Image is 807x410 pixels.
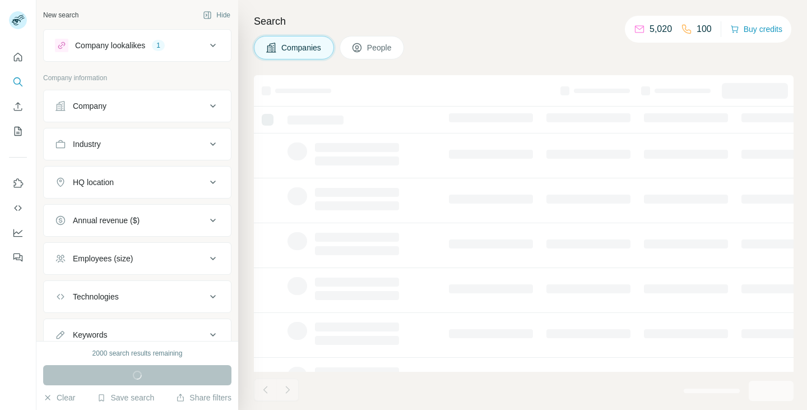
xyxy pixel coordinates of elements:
p: 5,020 [650,22,672,36]
div: 1 [152,40,165,50]
button: Search [9,72,27,92]
button: Employees (size) [44,245,231,272]
div: Annual revenue ($) [73,215,140,226]
button: Company lookalikes1 [44,32,231,59]
button: Industry [44,131,231,158]
button: Enrich CSV [9,96,27,117]
button: My lists [9,121,27,141]
div: Keywords [73,329,107,340]
button: Keywords [44,321,231,348]
button: Hide [195,7,238,24]
button: Feedback [9,247,27,268]
button: Use Surfe on LinkedIn [9,173,27,194]
p: Company information [43,73,231,83]
div: Company lookalikes [75,40,145,51]
button: Clear [43,392,75,403]
button: Save search [97,392,154,403]
button: Technologies [44,283,231,310]
button: Company [44,93,231,119]
button: Buy credits [730,21,782,37]
h4: Search [254,13,794,29]
button: Share filters [176,392,231,403]
button: Quick start [9,47,27,67]
button: Use Surfe API [9,198,27,218]
div: Industry [73,139,101,150]
div: Technologies [73,291,119,302]
div: New search [43,10,78,20]
div: Company [73,100,106,112]
p: 100 [697,22,712,36]
div: 2000 search results remaining [92,348,183,358]
span: Companies [281,42,322,53]
div: Employees (size) [73,253,133,264]
div: HQ location [73,177,114,188]
button: HQ location [44,169,231,196]
button: Annual revenue ($) [44,207,231,234]
button: Dashboard [9,223,27,243]
span: People [367,42,393,53]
